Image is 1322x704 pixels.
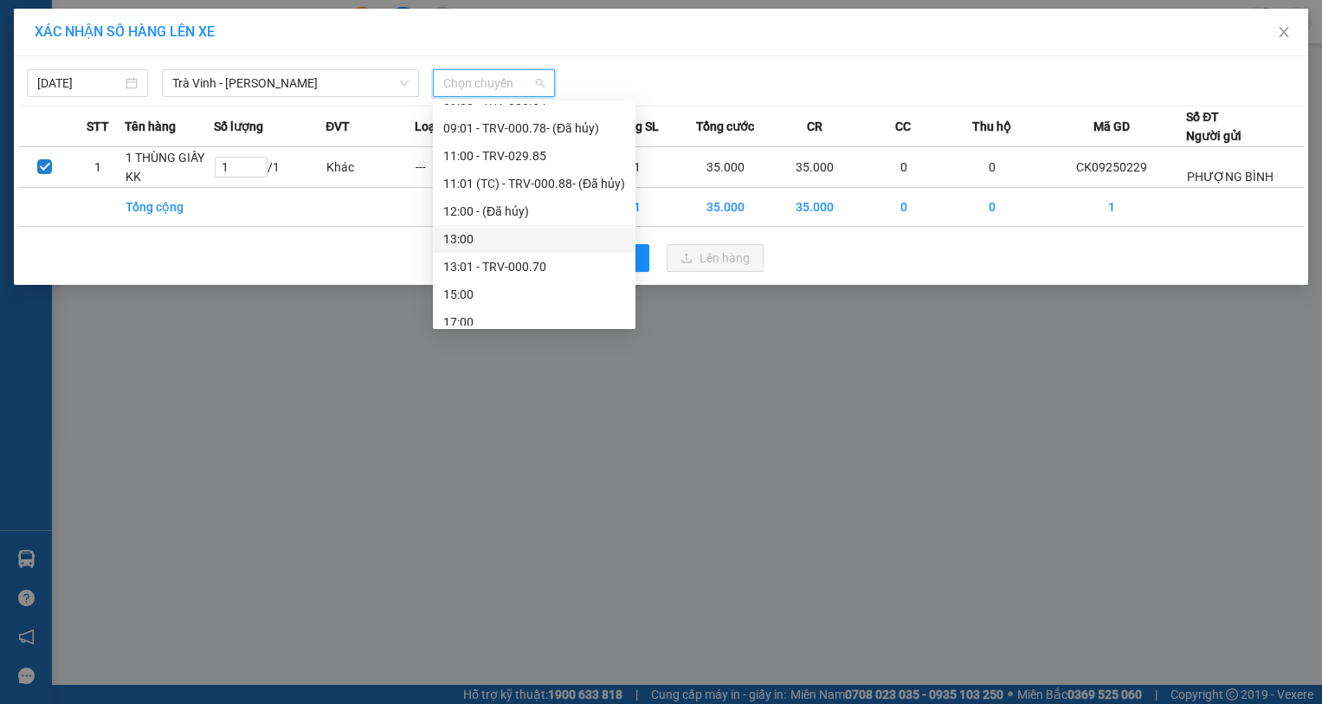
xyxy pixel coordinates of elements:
[592,147,681,188] td: 1
[35,23,215,40] span: XÁC NHẬN SỐ HÀNG LÊN XE
[415,117,469,136] span: Loại hàng
[443,70,544,96] span: Chọn chuyến
[859,147,948,188] td: 0
[681,188,771,227] td: 35.000
[7,113,42,129] span: GIAO:
[443,119,625,138] div: 09:01 - TRV-000.78 - (Đã hủy)
[443,174,625,193] div: 11:01 (TC) - TRV-000.88 - (Đã hủy)
[948,188,1037,227] td: 0
[895,117,911,136] span: CC
[7,58,253,91] p: NHẬN:
[696,117,754,136] span: Tổng cước
[172,70,409,96] span: Trà Vinh - Hồ Chí Minh
[443,285,625,304] div: 15:00
[807,117,822,136] span: CR
[1186,107,1241,145] div: Số ĐT Người gửi
[859,188,948,227] td: 0
[125,188,214,227] td: Tổng cộng
[35,34,206,50] span: VP Cầu Kè -
[443,313,625,332] div: 17:00
[125,117,176,136] span: Tên hàng
[667,244,764,272] button: uploadLên hàng
[1037,147,1187,188] td: CK09250229
[58,10,201,26] strong: BIÊN NHẬN GỬI HÀNG
[399,78,409,88] span: down
[72,147,126,188] td: 1
[7,58,174,91] span: VP [PERSON_NAME] ([GEOGRAPHIC_DATA])
[1260,9,1308,57] button: Close
[326,117,350,136] span: ĐVT
[443,202,625,221] div: 12:00 - (Đã hủy)
[592,188,681,227] td: 1
[1037,188,1187,227] td: 1
[1277,25,1291,39] span: close
[771,188,860,227] td: 35.000
[108,34,206,50] span: PHƯỢNG BÌNH
[972,117,1011,136] span: Thu hộ
[87,117,109,136] span: STT
[7,34,253,50] p: GỬI:
[415,147,504,188] td: ---
[93,94,162,110] span: ANH KHOA
[7,94,162,110] span: 0377878772 -
[1093,117,1130,136] span: Mã GD
[948,147,1037,188] td: 0
[214,117,263,136] span: Số lượng
[214,147,326,188] td: / 1
[443,229,625,249] div: 13:00
[1187,170,1274,184] span: PHƯỢNG BÌNH
[681,147,771,188] td: 35.000
[125,147,214,188] td: 1 THÙNG GIẤY KK
[615,117,659,136] span: Tổng SL
[326,147,415,188] td: Khác
[443,146,625,165] div: 11:00 - TRV-029.85
[37,74,122,93] input: 12/09/2025
[771,147,860,188] td: 35.000
[443,257,625,276] div: 13:01 - TRV-000.70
